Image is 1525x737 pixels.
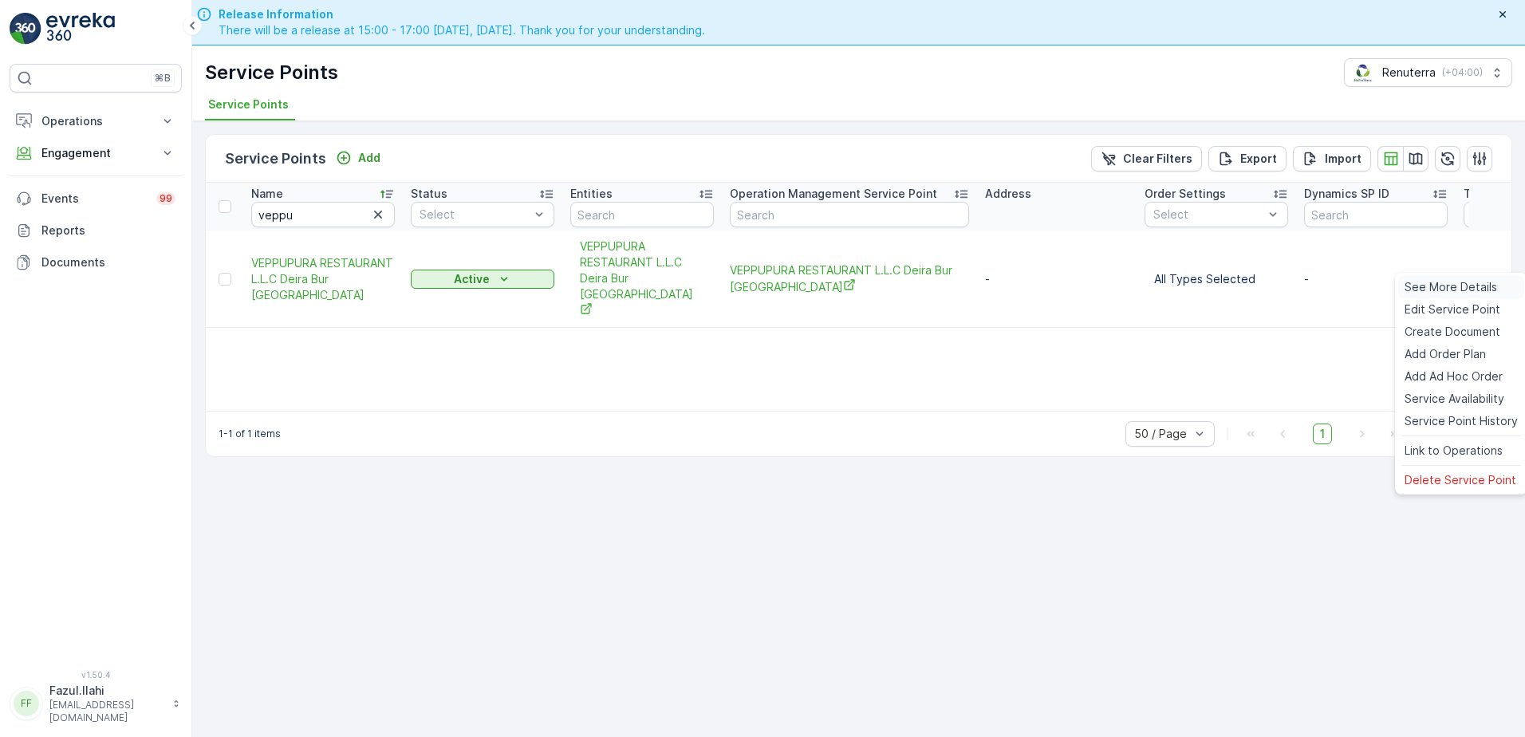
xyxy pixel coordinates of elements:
[10,105,182,137] button: Operations
[41,113,150,129] p: Operations
[1091,146,1202,171] button: Clear Filters
[41,254,175,270] p: Documents
[219,22,705,38] span: There will be a release at 15:00 - 17:00 [DATE], [DATE]. Thank you for your understanding.
[208,97,289,112] span: Service Points
[1405,443,1503,459] span: Link to Operations
[580,238,704,319] span: VEPPUPURA RESTAURANT L.L.C Deira Bur [GEOGRAPHIC_DATA]
[10,683,182,724] button: FFFazul.Ilahi[EMAIL_ADDRESS][DOMAIN_NAME]
[1154,271,1279,287] p: All Types Selected
[155,72,171,85] p: ⌘B
[1123,151,1192,167] p: Clear Filters
[10,215,182,246] a: Reports
[41,145,150,161] p: Engagement
[1351,64,1376,81] img: Screenshot_2024-07-26_at_13.33.01.png
[1398,298,1524,321] a: Edit Service Point
[1405,368,1503,384] span: Add Ad Hoc Order
[730,186,937,202] p: Operation Management Service Point
[1313,424,1332,444] span: 1
[10,137,182,169] button: Engagement
[10,183,182,215] a: Events99
[251,186,283,202] p: Name
[1304,202,1448,227] input: Search
[1240,151,1277,167] p: Export
[1398,365,1524,388] a: Add Ad Hoc Order
[1442,66,1483,79] p: ( +04:00 )
[730,202,969,227] input: Search
[49,699,164,724] p: [EMAIL_ADDRESS][DOMAIN_NAME]
[411,186,447,202] p: Status
[1405,413,1518,429] span: Service Point History
[570,202,714,227] input: Search
[205,60,338,85] p: Service Points
[730,262,969,295] span: VEPPUPURA RESTAURANT L.L.C Deira Bur [GEOGRAPHIC_DATA]
[730,262,969,295] a: VEPPUPURA RESTAURANT L.L.C Deira Bur Dubai
[1293,146,1371,171] button: Import
[358,150,380,166] p: Add
[14,691,39,716] div: FF
[1382,65,1436,81] p: Renuterra
[1405,472,1516,488] span: Delete Service Point
[251,255,395,303] span: VEPPUPURA RESTAURANT L.L.C Deira Bur [GEOGRAPHIC_DATA]
[411,270,554,289] button: Active
[225,148,326,170] p: Service Points
[454,271,490,287] p: Active
[1398,343,1524,365] a: Add Order Plan
[420,207,530,223] p: Select
[219,273,231,286] div: Toggle Row Selected
[251,202,395,227] input: Search
[10,246,182,278] a: Documents
[580,238,704,319] a: VEPPUPURA RESTAURANT L.L.C Deira Bur Dubai
[10,13,41,45] img: logo
[1405,324,1500,340] span: Create Document
[160,192,172,205] p: 99
[1208,146,1287,171] button: Export
[219,6,705,22] span: Release Information
[1325,151,1361,167] p: Import
[41,223,175,238] p: Reports
[1405,301,1500,317] span: Edit Service Point
[46,13,115,45] img: logo_light-DOdMpM7g.png
[10,670,182,680] span: v 1.50.4
[49,683,164,699] p: Fazul.Ilahi
[985,186,1031,202] p: Address
[1344,58,1512,87] button: Renuterra(+04:00)
[329,148,387,167] button: Add
[1405,346,1486,362] span: Add Order Plan
[1398,276,1524,298] a: See More Details
[1304,186,1389,202] p: Dynamics SP ID
[41,191,147,207] p: Events
[251,255,395,303] a: VEPPUPURA RESTAURANT L.L.C Deira Bur Dubai
[1405,391,1504,407] span: Service Availability
[1145,186,1226,202] p: Order Settings
[219,428,281,440] p: 1-1 of 1 items
[570,186,613,202] p: Entities
[1153,207,1263,223] p: Select
[1304,271,1448,287] p: -
[1405,279,1497,295] span: See More Details
[977,231,1137,328] td: -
